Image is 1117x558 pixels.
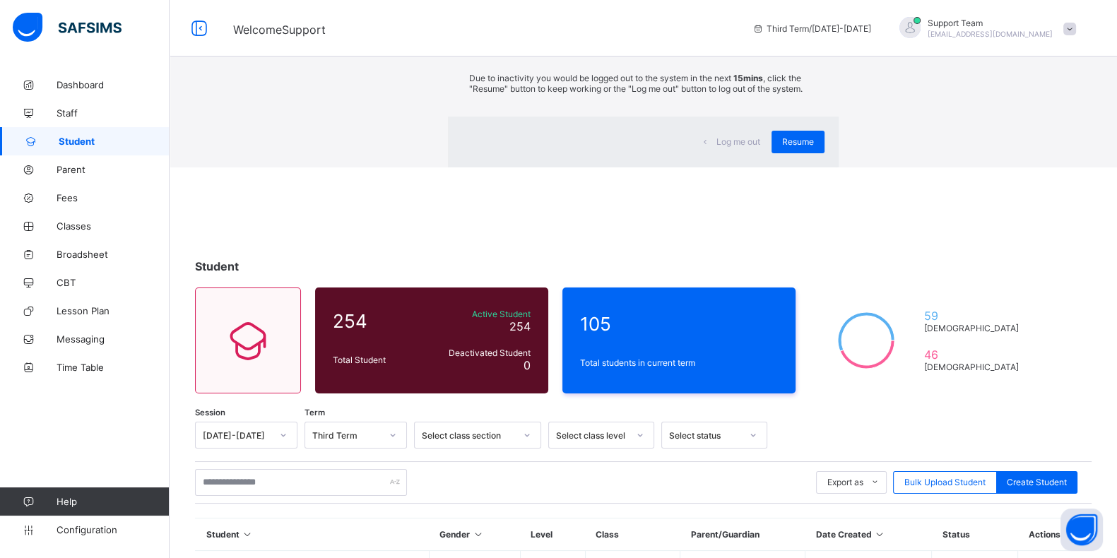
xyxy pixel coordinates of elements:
[57,164,170,175] span: Parent
[585,518,680,551] th: Class
[924,348,1025,362] span: 46
[430,309,531,319] span: Active Student
[827,477,863,487] span: Export as
[580,313,778,335] span: 105
[472,529,484,540] i: Sort in Ascending Order
[57,79,170,90] span: Dashboard
[59,136,170,147] span: Student
[716,136,760,147] span: Log me out
[469,73,817,94] p: Due to inactivity you would be logged out to the system in the next , click the "Resume" button t...
[57,333,170,345] span: Messaging
[333,310,423,332] span: 254
[312,429,381,440] div: Third Term
[752,23,871,34] span: session/term information
[924,309,1025,323] span: 59
[242,529,254,540] i: Sort in Ascending Order
[57,192,170,203] span: Fees
[556,429,628,440] div: Select class level
[57,496,169,507] span: Help
[1060,509,1103,551] button: Open asap
[904,477,986,487] span: Bulk Upload Student
[233,23,326,37] span: Welcome Support
[329,351,427,369] div: Total Student
[805,518,931,551] th: Date Created
[669,429,741,440] div: Select status
[57,305,170,316] span: Lesson Plan
[57,524,169,535] span: Configuration
[195,259,239,273] span: Student
[733,73,763,83] strong: 15mins
[782,136,814,147] span: Resume
[1018,518,1092,551] th: Actions
[924,362,1025,372] span: [DEMOGRAPHIC_DATA]
[196,518,430,551] th: Student
[57,249,170,260] span: Broadsheet
[928,30,1053,38] span: [EMAIL_ADDRESS][DOMAIN_NAME]
[203,429,271,440] div: [DATE]-[DATE]
[520,518,585,551] th: Level
[924,323,1025,333] span: [DEMOGRAPHIC_DATA]
[885,17,1083,40] div: SupportTeam
[580,357,778,368] span: Total students in current term
[57,220,170,232] span: Classes
[305,408,325,417] span: Term
[931,518,1017,551] th: Status
[680,518,805,551] th: Parent/Guardian
[509,319,531,333] span: 254
[928,18,1053,28] span: Support Team
[57,107,170,119] span: Staff
[57,277,170,288] span: CBT
[429,518,520,551] th: Gender
[873,529,885,540] i: Sort in Ascending Order
[422,429,515,440] div: Select class section
[524,358,531,372] span: 0
[1007,477,1067,487] span: Create Student
[57,362,170,373] span: Time Table
[430,348,531,358] span: Deactivated Student
[13,13,122,42] img: safsims
[195,408,225,417] span: Session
